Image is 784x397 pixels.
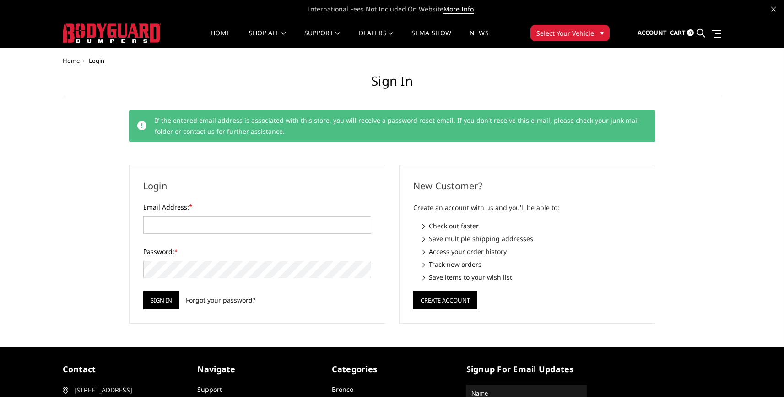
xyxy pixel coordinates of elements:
[143,202,371,212] label: Email Address:
[155,116,639,136] span: If the entered email address is associated with this store, you will receive a password reset ema...
[638,28,667,37] span: Account
[670,28,686,37] span: Cart
[638,21,667,45] a: Account
[422,221,641,231] li: Check out faster
[536,28,594,38] span: Select Your Vehicle
[332,363,453,375] h5: Categories
[466,363,587,375] h5: signup for email updates
[197,385,222,394] a: Support
[63,363,184,375] h5: contact
[304,30,341,48] a: Support
[422,234,641,243] li: Save multiple shipping addresses
[332,385,353,394] a: Bronco
[143,247,371,256] label: Password:
[411,30,451,48] a: SEMA Show
[186,295,255,305] a: Forgot your password?
[211,30,230,48] a: Home
[143,291,179,309] input: Sign in
[422,259,641,269] li: Track new orders
[687,29,694,36] span: 0
[413,202,641,213] p: Create an account with us and you'll be able to:
[143,179,371,193] h2: Login
[530,25,610,41] button: Select Your Vehicle
[197,363,318,375] h5: Navigate
[89,56,104,65] span: Login
[600,28,604,38] span: ▾
[249,30,286,48] a: shop all
[443,5,474,14] a: More Info
[670,21,694,45] a: Cart 0
[63,56,80,65] a: Home
[413,291,477,309] button: Create Account
[413,295,477,303] a: Create Account
[422,272,641,282] li: Save items to your wish list
[63,73,722,96] h1: Sign in
[413,179,641,193] h2: New Customer?
[63,23,161,43] img: BODYGUARD BUMPERS
[422,247,641,256] li: Access your order history
[359,30,394,48] a: Dealers
[470,30,488,48] a: News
